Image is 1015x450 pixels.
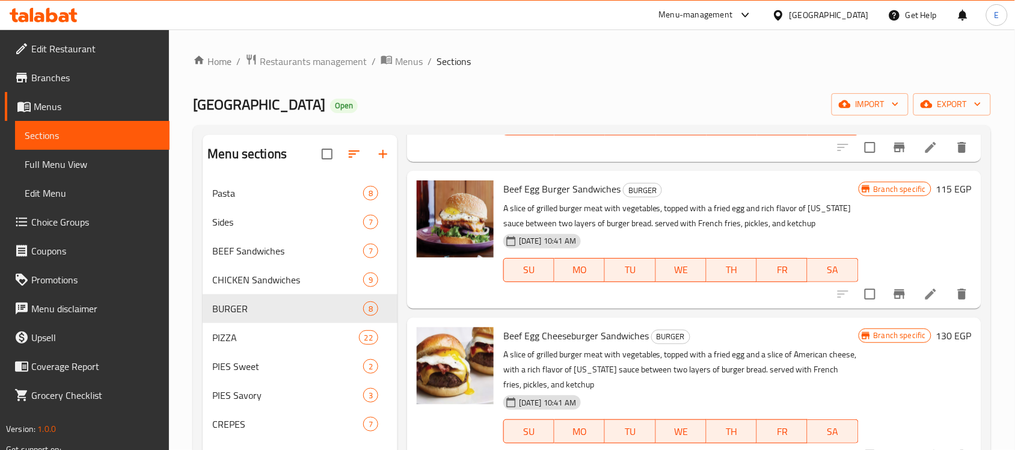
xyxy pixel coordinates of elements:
[503,347,859,392] p: A slice of grilled burger meat with vegetables, topped with a fried egg and a slice of American c...
[15,121,170,150] a: Sections
[193,91,325,118] span: [GEOGRAPHIC_DATA]
[503,419,554,443] button: SU
[364,274,378,286] span: 9
[31,330,160,345] span: Upsell
[15,150,170,179] a: Full Menu View
[808,419,858,443] button: SA
[812,423,853,440] span: SA
[651,330,690,344] div: BURGER
[995,8,999,22] span: E
[5,352,170,381] a: Coverage Report
[212,244,363,258] span: BEEF Sandwiches
[203,208,397,236] div: Sides7
[656,419,707,443] button: WE
[212,359,363,374] span: PIES Sweet
[656,258,707,282] button: WE
[212,388,363,402] span: PIES Savory
[5,265,170,294] a: Promotions
[509,423,550,440] span: SU
[610,261,651,279] span: TU
[503,327,649,345] span: Beef Egg Cheeseburger Sandwiches
[605,419,655,443] button: TU
[212,417,363,431] span: CREPES
[212,301,363,316] span: BURGER
[340,140,369,168] span: Sort sections
[203,381,397,410] div: PIES Savory3
[203,179,397,208] div: Pasta8
[841,97,899,112] span: import
[360,332,378,344] span: 22
[193,54,991,69] nav: breadcrumb
[25,157,160,171] span: Full Menu View
[610,423,651,440] span: TU
[923,97,981,112] span: export
[659,8,733,22] div: Menu-management
[34,99,160,114] span: Menus
[31,388,160,402] span: Grocery Checklist
[514,235,581,247] span: [DATE] 10:41 AM
[885,133,914,162] button: Branch-specific-item
[559,261,600,279] span: MO
[812,261,853,279] span: SA
[503,201,859,231] p: A slice of grilled burger meat with vegetables, topped with a fried egg and rich flavor of [US_ST...
[25,186,160,200] span: Edit Menu
[5,294,170,323] a: Menu disclaimer
[913,93,991,116] button: export
[330,99,358,113] div: Open
[661,423,702,440] span: WE
[652,330,690,344] span: BURGER
[364,390,378,401] span: 3
[364,188,378,199] span: 8
[936,327,972,344] h6: 130 EGP
[31,215,160,229] span: Choice Groups
[869,330,931,341] span: Branch specific
[363,244,378,258] div: items
[857,282,883,307] span: Select to update
[193,54,232,69] a: Home
[417,327,494,404] img: Beef Egg Cheeseburger Sandwiches
[363,273,378,287] div: items
[948,133,977,162] button: delete
[260,54,367,69] span: Restaurants management
[31,359,160,374] span: Coverage Report
[6,421,35,437] span: Version:
[363,215,378,229] div: items
[364,245,378,257] span: 7
[364,419,378,430] span: 7
[428,54,432,69] li: /
[31,301,160,316] span: Menu disclaimer
[369,140,397,168] button: Add section
[359,330,378,345] div: items
[212,330,358,345] span: PIZZA
[363,359,378,374] div: items
[437,54,471,69] span: Sections
[857,135,883,160] span: Select to update
[869,183,931,195] span: Branch specific
[5,381,170,410] a: Grocery Checklist
[203,294,397,323] div: BURGER8
[5,92,170,121] a: Menus
[212,186,363,200] span: Pasta
[554,258,605,282] button: MO
[31,273,160,287] span: Promotions
[707,258,757,282] button: TH
[808,258,858,282] button: SA
[245,54,367,69] a: Restaurants management
[236,54,241,69] li: /
[790,8,869,22] div: [GEOGRAPHIC_DATA]
[5,208,170,236] a: Choice Groups
[503,258,554,282] button: SU
[661,261,702,279] span: WE
[363,388,378,402] div: items
[364,361,378,372] span: 2
[203,236,397,265] div: BEEF Sandwiches7
[936,180,972,197] h6: 115 EGP
[207,145,287,163] h2: Menu sections
[25,128,160,143] span: Sections
[832,93,909,116] button: import
[395,54,423,69] span: Menus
